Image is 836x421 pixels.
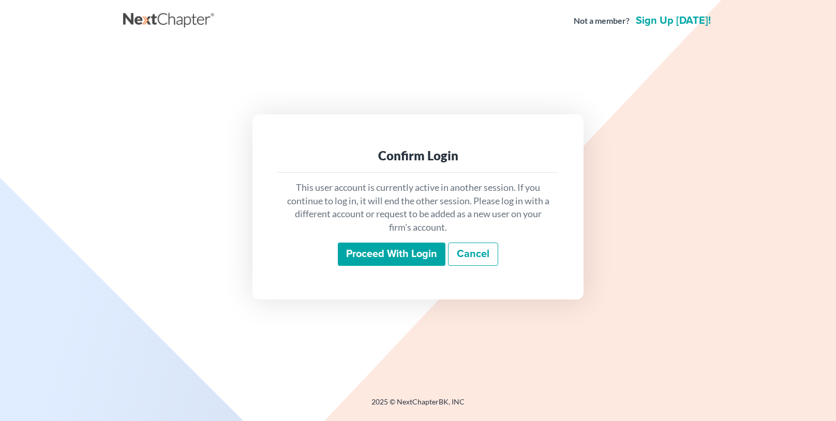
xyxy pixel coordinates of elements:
[448,243,498,266] a: Cancel
[574,15,630,27] strong: Not a member?
[286,147,550,164] div: Confirm Login
[286,181,550,234] p: This user account is currently active in another session. If you continue to log in, it will end ...
[338,243,445,266] input: Proceed with login
[634,16,713,26] a: Sign up [DATE]!
[123,397,713,415] div: 2025 © NextChapterBK, INC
